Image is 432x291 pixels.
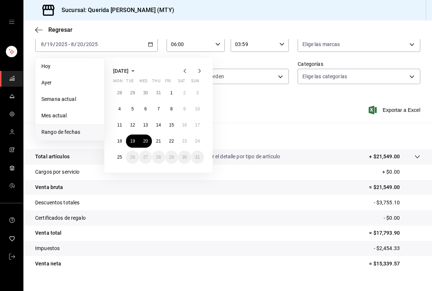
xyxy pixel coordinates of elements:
abbr: Monday [113,79,123,86]
span: Semana actual [41,95,98,103]
button: August 14, 2025 [152,118,165,132]
p: + $0.00 [382,168,420,176]
button: July 30, 2025 [139,86,152,99]
button: [DATE] [113,67,137,75]
input: ---- [86,41,98,47]
abbr: Saturday [178,79,185,86]
button: August 29, 2025 [165,151,178,164]
span: Elige las categorías [302,73,347,80]
button: August 13, 2025 [139,118,152,132]
span: Elige las marcas [302,41,340,48]
abbr: August 1, 2025 [170,90,173,95]
span: / [83,41,86,47]
button: August 31, 2025 [191,151,204,164]
span: Regresar [48,26,72,33]
abbr: August 14, 2025 [156,122,161,128]
abbr: August 2, 2025 [183,90,186,95]
p: Certificados de regalo [35,214,86,222]
abbr: August 15, 2025 [169,122,174,128]
button: August 7, 2025 [152,102,165,116]
span: / [44,41,46,47]
abbr: August 24, 2025 [195,139,200,144]
button: open drawer [9,19,15,25]
abbr: August 5, 2025 [131,106,134,112]
span: / [53,41,55,47]
abbr: August 23, 2025 [182,139,187,144]
button: August 18, 2025 [113,135,126,148]
abbr: August 25, 2025 [117,155,122,160]
button: August 24, 2025 [191,135,204,148]
button: August 10, 2025 [191,102,204,116]
button: August 4, 2025 [113,102,126,116]
abbr: August 10, 2025 [195,106,200,112]
button: August 12, 2025 [126,118,139,132]
button: August 27, 2025 [139,151,152,164]
span: - [68,41,70,47]
button: August 20, 2025 [139,135,152,148]
abbr: August 16, 2025 [182,122,187,128]
input: -- [41,41,44,47]
abbr: August 13, 2025 [143,122,148,128]
button: Exportar a Excel [370,106,420,114]
button: August 1, 2025 [165,86,178,99]
button: July 29, 2025 [126,86,139,99]
button: August 23, 2025 [178,135,191,148]
span: [DATE] [113,68,129,74]
input: -- [77,41,83,47]
p: - $3,755.10 [374,199,420,207]
abbr: August 20, 2025 [143,139,148,144]
abbr: Wednesday [139,79,148,86]
abbr: July 28, 2025 [117,90,122,95]
abbr: July 29, 2025 [130,90,135,95]
button: August 22, 2025 [165,135,178,148]
button: July 28, 2025 [113,86,126,99]
abbr: August 30, 2025 [182,155,187,160]
button: August 2, 2025 [178,86,191,99]
p: - $2,454.33 [374,245,420,252]
span: / [74,41,77,47]
button: August 9, 2025 [178,102,191,116]
p: - $0.00 [384,214,420,222]
abbr: July 31, 2025 [156,90,161,95]
p: = $15,339.57 [369,260,420,268]
abbr: August 12, 2025 [130,122,135,128]
p: Descuentos totales [35,199,79,207]
abbr: August 26, 2025 [130,155,135,160]
p: + $21,549.00 [369,153,400,160]
p: Total artículos [35,153,70,160]
abbr: August 9, 2025 [183,106,186,112]
abbr: August 17, 2025 [195,122,200,128]
p: Venta neta [35,260,61,268]
abbr: August 19, 2025 [130,139,135,144]
abbr: Friday [165,79,171,86]
abbr: August 18, 2025 [117,139,122,144]
span: Hoy [41,63,98,70]
button: August 30, 2025 [178,151,191,164]
input: ---- [55,41,68,47]
input: -- [46,41,53,47]
button: August 5, 2025 [126,102,139,116]
button: August 19, 2025 [126,135,139,148]
abbr: August 3, 2025 [196,90,199,95]
h3: Sucursal: Querida [PERSON_NAME] (MTY) [56,6,174,15]
p: = $21,549.00 [369,184,420,191]
abbr: August 27, 2025 [143,155,148,160]
abbr: August 31, 2025 [195,155,200,160]
p: Cargos por servicio [35,168,80,176]
button: July 31, 2025 [152,86,165,99]
abbr: July 30, 2025 [143,90,148,95]
button: August 16, 2025 [178,118,191,132]
abbr: August 29, 2025 [169,155,174,160]
p: Venta bruta [35,184,63,191]
p: = $17,793.90 [369,229,420,237]
label: Categorías [298,61,420,67]
button: August 8, 2025 [165,102,178,116]
span: Rango de fechas [41,128,98,136]
abbr: August 21, 2025 [156,139,161,144]
abbr: August 7, 2025 [157,106,160,112]
button: August 15, 2025 [165,118,178,132]
abbr: Tuesday [126,79,133,86]
abbr: Thursday [152,79,160,86]
button: August 11, 2025 [113,118,126,132]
